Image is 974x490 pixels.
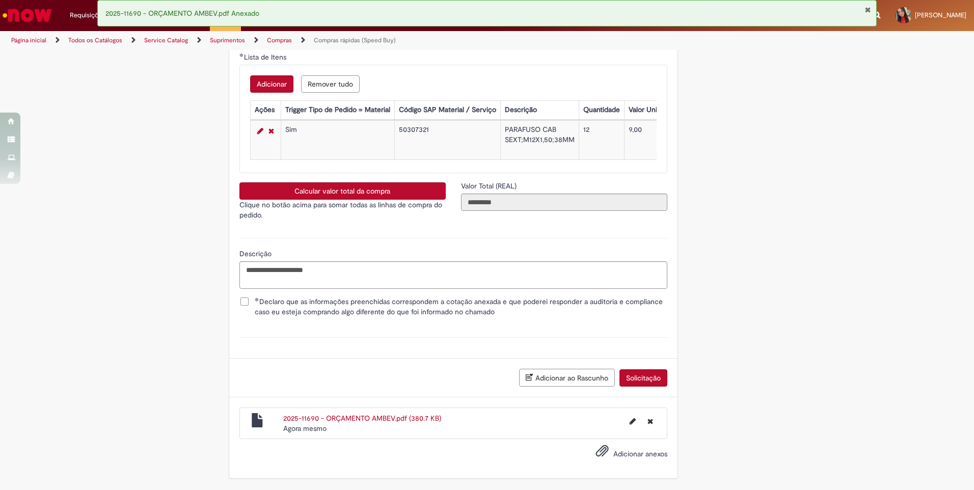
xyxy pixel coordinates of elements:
button: Adicionar uma linha para Lista de Itens [250,75,293,93]
th: Código SAP Material / Serviço [394,101,500,120]
a: Suprimentos [210,36,245,44]
input: Valor Total (REAL) [461,194,667,211]
span: Descrição [239,249,274,258]
img: ServiceNow [1,5,53,25]
span: 2025-11690 - ORÇAMENTO AMBEV.pdf Anexado [105,9,259,18]
td: PARAFUSO CAB SEXT;M12X1,50;38MM [500,121,579,160]
time: 29/09/2025 16:43:22 [283,424,327,433]
td: 50307321 [394,121,500,160]
th: Valor Unitário [624,101,675,120]
a: Editar Linha 1 [255,125,266,137]
a: Compras rápidas (Speed Buy) [314,36,396,44]
a: 2025-11690 - ORÇAMENTO AMBEV.pdf (380.7 KB) [283,414,441,423]
textarea: Descrição [239,261,667,289]
span: Obrigatório Preenchido [239,53,244,57]
a: Compras [267,36,292,44]
span: Agora mesmo [283,424,327,433]
th: Trigger Tipo de Pedido = Material [281,101,394,120]
td: Sim [281,121,394,160]
th: Descrição [500,101,579,120]
a: Todos os Catálogos [68,36,122,44]
button: Editar nome de arquivo 2025-11690 - ORÇAMENTO AMBEV.pdf [624,413,642,429]
th: Quantidade [579,101,624,120]
a: Remover linha 1 [266,125,277,137]
span: [PERSON_NAME] [915,11,966,19]
th: Ações [250,101,281,120]
span: Somente leitura - Valor Total (REAL) [461,181,519,190]
button: Adicionar anexos [593,442,611,465]
span: Declaro que as informações preenchidas correspondem a cotação anexada e que poderei responder a a... [255,296,667,317]
span: Obrigatório Preenchido [255,297,259,302]
span: Adicionar anexos [613,449,667,458]
span: Lista de Itens [244,52,288,62]
button: Fechar Notificação [864,6,871,14]
button: Excluir 2025-11690 - ORÇAMENTO AMBEV.pdf [641,413,659,429]
p: Clique no botão acima para somar todas as linhas de compra do pedido. [239,200,446,220]
td: 9,00 [624,121,675,160]
button: Remover todas as linhas de Lista de Itens [301,75,360,93]
a: Página inicial [11,36,46,44]
button: Adicionar ao Rascunho [519,369,615,387]
button: Calcular valor total da compra [239,182,446,200]
a: Service Catalog [144,36,188,44]
label: Somente leitura - Valor Total (REAL) [461,181,519,191]
ul: Trilhas de página [8,31,642,50]
span: Requisições [70,10,105,20]
button: Solicitação [619,369,667,387]
td: 12 [579,121,624,160]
